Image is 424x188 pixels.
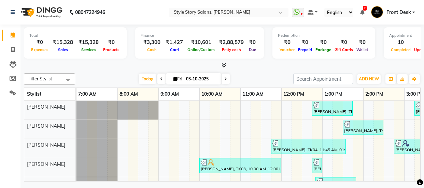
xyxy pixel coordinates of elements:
span: 7 [363,6,367,11]
span: Package [314,47,333,52]
div: [PERSON_NAME], TK02, 12:45 PM-01:45 PM, Fruity Pedicure (₹1000) [313,102,352,115]
span: Completed [389,47,412,52]
span: Due [247,47,258,52]
div: ₹0 [101,38,121,46]
b: 08047224946 [75,3,105,22]
div: Redemption [278,33,370,38]
a: 8:00 AM [118,89,140,99]
div: ₹0 [29,38,50,46]
span: Sales [56,47,70,52]
img: Front Desk [371,6,383,18]
span: [PERSON_NAME] [27,142,65,148]
a: 11:00 AM [241,89,265,99]
div: [PERSON_NAME], TK03, 10:00 AM-12:00 PM, Global Colour Amoniafree-[DEMOGRAPHIC_DATA],Head Massage ... [200,159,280,172]
div: ₹0 [296,38,314,46]
span: Front Desk [386,9,411,16]
div: ₹0 [278,38,296,46]
span: Products [101,47,121,52]
span: Wallet [355,47,370,52]
span: ADD NEW [359,76,379,81]
span: Today [139,74,156,84]
a: 2:00 PM [364,89,385,99]
div: Finance [141,33,258,38]
span: Filter Stylist [28,76,52,81]
div: Total [29,33,121,38]
div: [PERSON_NAME], TK02, 12:45 PM-12:50 PM, Treatment Shampoo And Conditioning [313,159,321,172]
div: 10 [389,38,412,46]
input: 2025-10-03 [184,74,218,84]
div: ₹10,601 [186,38,216,46]
a: 12:00 PM [282,89,306,99]
span: [PERSON_NAME] [27,180,65,186]
input: Search Appointment [293,74,353,84]
span: Cash [145,47,158,52]
div: [PERSON_NAME], TK04, 11:45 AM-01:35 PM, Hair Cut - Master - [DEMOGRAPHIC_DATA],Cleanup Royal (₹15... [272,140,345,153]
span: Petty cash [220,47,243,52]
div: ₹0 [246,38,258,46]
a: 7 [360,9,364,15]
div: ₹2,88,579 [216,38,246,46]
div: ₹1,427 [163,38,186,46]
span: Gift Cards [333,47,355,52]
div: [PERSON_NAME], TK02, 01:30 PM-02:30 PM, Head Massage [DEMOGRAPHIC_DATA] Without Shampoo (₹499) [343,121,383,134]
span: Card [168,47,181,52]
span: Voucher [278,47,296,52]
div: ₹0 [314,38,333,46]
div: ₹15,328 [76,38,101,46]
span: Services [80,47,98,52]
a: 1:00 PM [323,89,344,99]
span: [PERSON_NAME] [27,104,65,110]
span: Prepaid [296,47,314,52]
div: ₹3,300 [141,38,163,46]
span: [PERSON_NAME] [27,123,65,129]
div: ₹15,328 [50,38,76,46]
span: Fri [172,76,184,81]
img: logo [17,3,64,22]
a: 10:00 AM [200,89,224,99]
div: ₹0 [333,38,355,46]
span: [PERSON_NAME] [27,161,65,167]
a: 7:00 AM [76,89,98,99]
span: Online/Custom [186,47,216,52]
button: ADD NEW [357,74,381,84]
a: 9:00 AM [159,89,181,99]
span: Expenses [29,47,50,52]
span: Stylist [27,91,41,97]
div: ₹0 [355,38,370,46]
